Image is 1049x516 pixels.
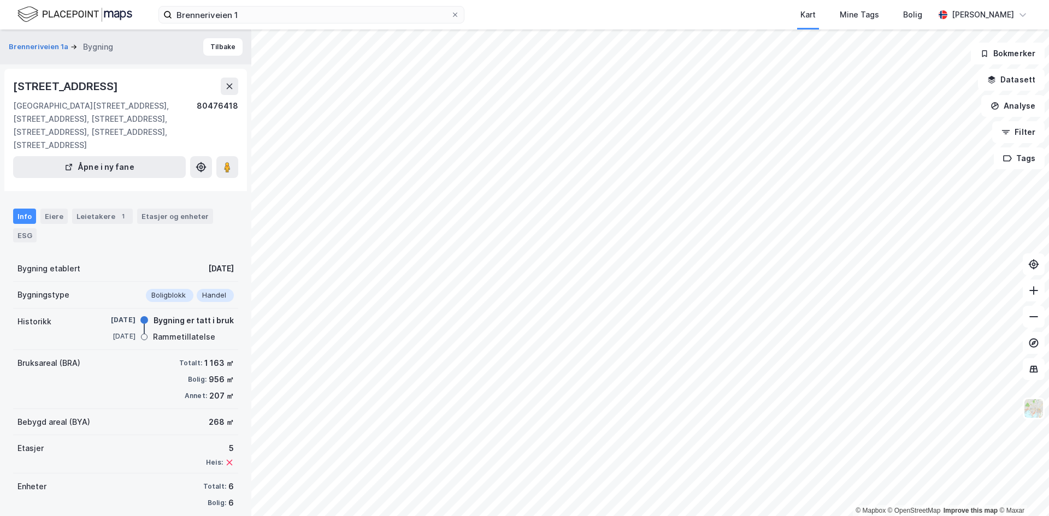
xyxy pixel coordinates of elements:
[17,288,69,301] div: Bygningstype
[92,331,135,341] div: [DATE]
[994,147,1045,169] button: Tags
[13,99,197,152] div: [GEOGRAPHIC_DATA][STREET_ADDRESS], [STREET_ADDRESS], [STREET_ADDRESS], [STREET_ADDRESS], [STREET_...
[13,78,120,95] div: [STREET_ADDRESS]
[204,357,234,370] div: 1 163 ㎡
[17,357,80,370] div: Bruksareal (BRA)
[197,99,238,152] div: 80476418
[208,262,234,275] div: [DATE]
[888,507,941,514] a: OpenStreetMap
[952,8,1014,21] div: [PERSON_NAME]
[13,209,36,224] div: Info
[154,314,234,327] div: Bygning er tatt i bruk
[209,373,234,386] div: 956 ㎡
[17,315,51,328] div: Historikk
[17,262,80,275] div: Bygning etablert
[17,480,46,493] div: Enheter
[203,38,243,56] button: Tilbake
[992,121,1045,143] button: Filter
[72,209,133,224] div: Leietakere
[185,392,207,400] div: Annet:
[208,499,226,507] div: Bolig:
[188,375,207,384] div: Bolig:
[83,40,113,54] div: Bygning
[153,330,215,343] div: Rammetillatelse
[13,156,186,178] button: Åpne i ny fane
[117,211,128,222] div: 1
[228,480,234,493] div: 6
[17,442,44,455] div: Etasjer
[172,7,451,23] input: Søk på adresse, matrikkel, gårdeiere, leietakere eller personer
[840,8,879,21] div: Mine Tags
[800,8,816,21] div: Kart
[971,43,1045,64] button: Bokmerker
[9,41,70,52] button: Brenneriveien 1a
[944,507,998,514] a: Improve this map
[179,359,202,367] div: Totalt:
[203,482,226,491] div: Totalt:
[17,5,132,24] img: logo.f888ab2527a4732fd821a326f86c7f29.svg
[209,416,234,429] div: 268 ㎡
[40,209,68,224] div: Eiere
[994,464,1049,516] iframe: Chat Widget
[228,496,234,509] div: 6
[13,228,37,242] div: ESG
[209,389,234,402] div: 207 ㎡
[17,416,90,429] div: Bebygd areal (BYA)
[981,95,1045,117] button: Analyse
[978,69,1045,91] button: Datasett
[856,507,886,514] a: Mapbox
[142,211,209,221] div: Etasjer og enheter
[206,458,223,467] div: Heis:
[1023,398,1044,419] img: Z
[92,315,135,325] div: [DATE]
[903,8,922,21] div: Bolig
[206,442,234,455] div: 5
